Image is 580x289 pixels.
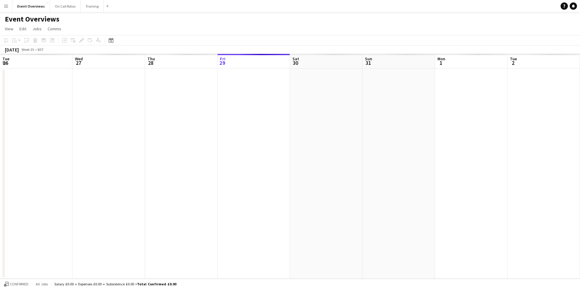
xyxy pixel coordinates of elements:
[48,26,61,32] span: Comms
[5,26,13,32] span: View
[437,59,445,66] span: 1
[54,282,176,286] div: Salary £0.00 + Expenses £0.00 + Subsistence £0.00 =
[12,0,50,12] button: Event Overviews
[220,56,225,61] span: Fri
[17,25,29,33] a: Edit
[81,0,104,12] button: Training
[10,282,29,286] span: Confirmed
[509,59,517,66] span: 2
[437,56,445,61] span: Mon
[2,25,16,33] a: View
[32,26,42,32] span: Jobs
[147,59,155,66] span: 28
[292,56,299,61] span: Sat
[292,59,299,66] span: 30
[45,25,64,33] a: Comms
[364,59,372,66] span: 31
[50,0,81,12] button: On Call Rotas
[3,281,29,287] button: Confirmed
[2,56,9,61] span: Tue
[20,47,35,52] span: Week 35
[219,59,225,66] span: 29
[74,59,83,66] span: 27
[30,25,44,33] a: Jobs
[5,47,19,53] div: [DATE]
[147,56,155,61] span: Thu
[19,26,26,32] span: Edit
[5,15,59,24] h1: Event Overviews
[365,56,372,61] span: Sun
[137,282,176,286] span: Total Confirmed £0.00
[75,56,83,61] span: Wed
[2,59,9,66] span: 26
[510,56,517,61] span: Tue
[38,47,44,52] div: BST
[35,282,49,286] span: All jobs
